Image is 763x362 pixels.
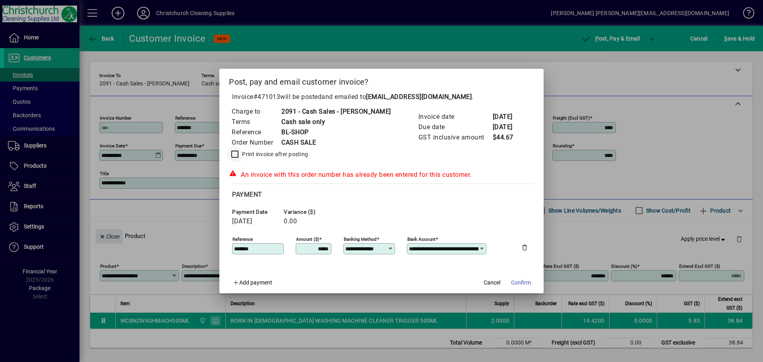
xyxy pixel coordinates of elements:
td: $44.67 [492,132,524,143]
h2: Post, pay and email customer invoice? [219,69,544,92]
button: Confirm [508,276,534,290]
span: #471013 [254,93,281,101]
td: Order Number [231,137,281,148]
mat-label: Reference [232,236,253,242]
td: Terms [231,117,281,127]
p: Invoice will be posted . [229,92,534,102]
td: Reference [231,127,281,137]
td: BL-SHOP [281,127,391,137]
td: GST inclusive amount [418,132,492,143]
td: Invoice date [418,112,492,122]
span: Confirm [511,279,531,287]
mat-label: Amount ($) [296,236,319,242]
td: 2091 - Cash Sales - [PERSON_NAME] [281,106,391,117]
span: Variance ($) [284,209,331,215]
td: Due date [418,122,492,132]
div: An invoice with this order number has already been entered for this customer. [229,170,534,180]
td: Cash sale only [281,117,391,127]
td: [DATE] [492,122,524,132]
span: Payment [232,191,262,198]
mat-label: Bank Account [407,236,436,242]
span: Payment date [232,209,280,215]
td: CASH SALE [281,137,391,148]
label: Print invoice after posting [240,150,308,158]
span: and emailed to [321,93,472,101]
b: [EMAIL_ADDRESS][DOMAIN_NAME] [366,93,472,101]
button: Cancel [479,276,505,290]
td: [DATE] [492,112,524,122]
mat-label: Banking method [344,236,377,242]
td: Charge to [231,106,281,117]
span: 0.00 [284,218,297,225]
span: [DATE] [232,218,252,225]
button: Add payment [229,276,275,290]
span: Add payment [239,279,272,286]
span: Cancel [484,279,500,287]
